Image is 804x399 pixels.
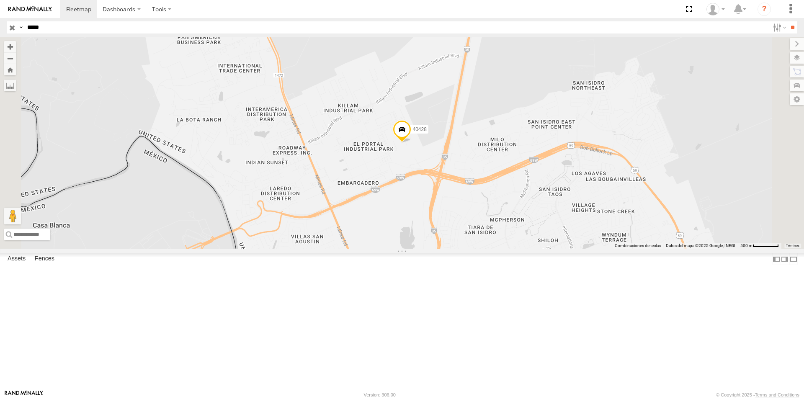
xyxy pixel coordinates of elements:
[4,80,16,91] label: Measure
[740,243,752,248] span: 500 m
[615,243,661,249] button: Combinaciones de teclas
[3,253,30,265] label: Assets
[31,253,59,265] label: Fences
[789,253,798,265] label: Hide Summary Table
[716,392,799,397] div: © Copyright 2025 -
[755,392,799,397] a: Terms and Conditions
[666,243,735,248] span: Datos del mapa ©2025 Google, INEGI
[790,93,804,105] label: Map Settings
[4,41,16,52] button: Zoom in
[4,64,16,75] button: Zoom Home
[738,243,781,249] button: Escala del mapa: 500 m por 59 píxeles
[758,3,771,16] i: ?
[18,21,24,33] label: Search Query
[781,253,789,265] label: Dock Summary Table to the Right
[5,391,43,399] a: Visit our Website
[786,244,799,247] a: Términos (se abre en una nueva pestaña)
[703,3,728,15] div: Miguel Cantu
[413,126,427,132] span: 40428
[4,208,21,224] button: Arrastra al hombrecito al mapa para abrir Street View
[770,21,788,33] label: Search Filter Options
[4,52,16,64] button: Zoom out
[364,392,396,397] div: Version: 306.00
[8,6,52,12] img: rand-logo.svg
[772,253,781,265] label: Dock Summary Table to the Left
